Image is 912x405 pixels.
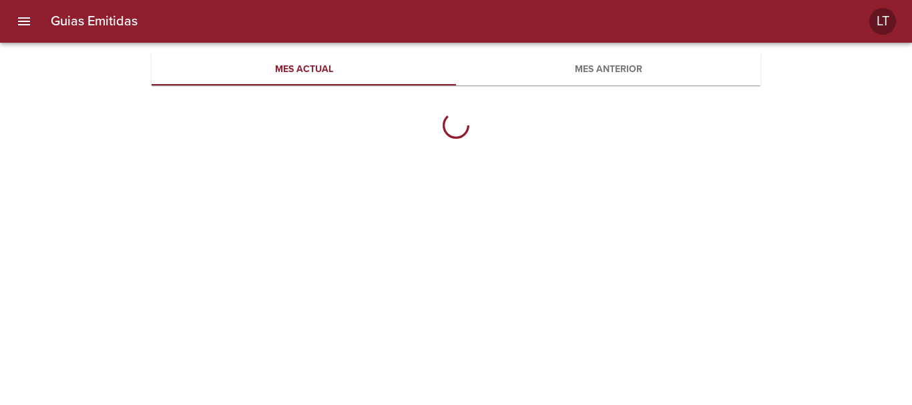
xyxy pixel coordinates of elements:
[8,5,40,37] button: menu
[869,8,896,35] div: Abrir información de usuario
[51,11,138,32] h6: Guias Emitidas
[152,53,760,85] div: Tabs Mes Actual o Mes Anterior
[869,8,896,35] div: LT
[464,61,752,78] span: Mes anterior
[160,61,448,78] span: Mes actual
